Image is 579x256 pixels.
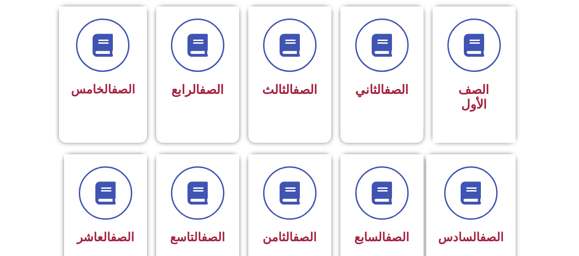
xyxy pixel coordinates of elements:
span: التاسع [170,230,225,244]
span: الرابع [171,82,224,97]
span: الثامن [263,230,316,244]
span: الثالث [262,82,317,97]
span: الثاني [355,82,409,97]
a: الصف [111,82,135,96]
a: الصف [386,230,409,244]
a: الصف [480,230,503,244]
span: الخامس [71,82,135,96]
span: الصف الأول [458,82,489,112]
a: الصف [384,82,409,97]
span: العاشر [77,230,134,244]
a: الصف [201,230,225,244]
span: السابع [354,230,409,244]
a: الصف [111,230,134,244]
span: السادس [438,230,503,244]
a: الصف [293,82,317,97]
a: الصف [199,82,224,97]
a: الصف [293,230,316,244]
